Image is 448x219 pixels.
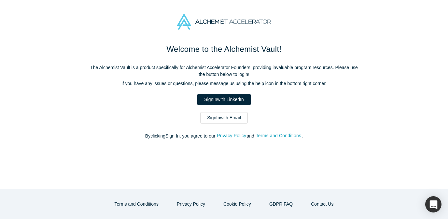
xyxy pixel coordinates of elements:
[87,64,361,78] p: The Alchemist Vault is a product specifically for Alchemist Accelerator Founders, providing inval...
[177,14,271,30] img: Alchemist Accelerator Logo
[217,132,246,139] button: Privacy Policy
[304,198,340,210] button: Contact Us
[262,198,300,210] a: GDPR FAQ
[170,198,212,210] button: Privacy Policy
[200,112,248,124] a: SignInwith Email
[87,133,361,139] p: By clicking Sign In , you agree to our and .
[87,43,361,55] h1: Welcome to the Alchemist Vault!
[87,80,361,87] p: If you have any issues or questions, please message us using the help icon in the bottom right co...
[197,94,250,105] a: SignInwith LinkedIn
[108,198,165,210] button: Terms and Conditions
[217,198,258,210] button: Cookie Policy
[256,132,302,139] button: Terms and Conditions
